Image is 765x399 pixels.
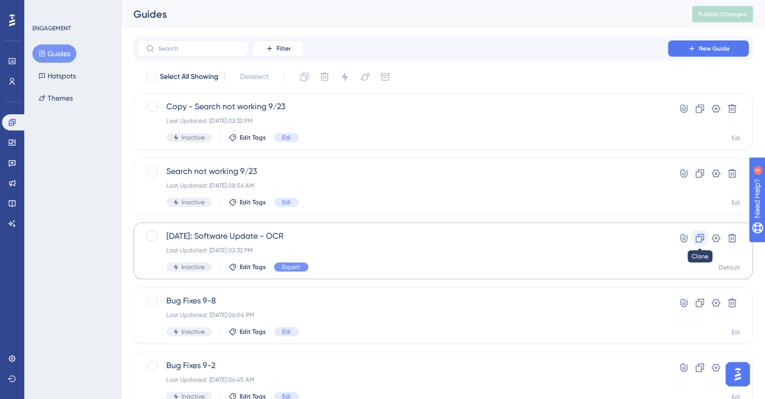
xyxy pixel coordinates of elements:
button: Publish Changes [692,6,753,22]
div: Edi [732,328,740,336]
span: Edit Tags [240,198,266,206]
span: Bug Fixes 9-2 [166,360,639,372]
div: Guides [133,7,667,21]
span: [DATE]: Software Update - OCR [166,230,639,242]
button: Edit Tags [229,263,266,271]
span: Need Help? [24,3,63,15]
span: Edi [282,134,291,142]
div: Last Updated: [DATE] 08:56 AM [166,182,639,190]
button: Deselect [231,68,278,86]
button: Guides [32,45,76,63]
button: New Guide [668,40,749,57]
span: Inactive [182,134,205,142]
span: Edi [282,328,291,336]
input: Search [158,45,240,52]
button: Filter [253,40,303,57]
button: Edit Tags [229,198,266,206]
span: Expert [282,263,300,271]
span: Search not working 9/23 [166,165,639,178]
span: Edit Tags [240,134,266,142]
div: Edi [732,199,740,207]
div: Last Updated: [DATE] 02:32 PM [166,246,639,254]
div: Last Updated: [DATE] 02:32 PM [166,117,639,125]
div: 4 [70,5,73,13]
button: Themes [32,89,79,107]
iframe: UserGuiding AI Assistant Launcher [723,359,753,389]
span: Edi [282,198,291,206]
span: Publish Changes [698,10,747,18]
div: Edi [732,134,740,142]
span: Bug Fixes 9-8 [166,295,639,307]
div: Last Updated: [DATE] 06:04 PM [166,311,639,319]
button: Edit Tags [229,328,266,336]
div: Default [718,263,740,272]
div: Last Updated: [DATE] 06:45 AM [166,376,639,384]
span: Edit Tags [240,328,266,336]
button: Hotspots [32,67,82,85]
span: Edit Tags [240,263,266,271]
span: Inactive [182,263,205,271]
span: Select All Showing [160,71,218,83]
span: Deselect [240,71,268,83]
span: Copy - Search not working 9/23 [166,101,639,113]
span: Inactive [182,328,205,336]
span: Inactive [182,198,205,206]
span: Filter [277,45,291,53]
div: ENGAGEMENT [32,24,71,32]
span: New Guide [699,45,730,53]
button: Edit Tags [229,134,266,142]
